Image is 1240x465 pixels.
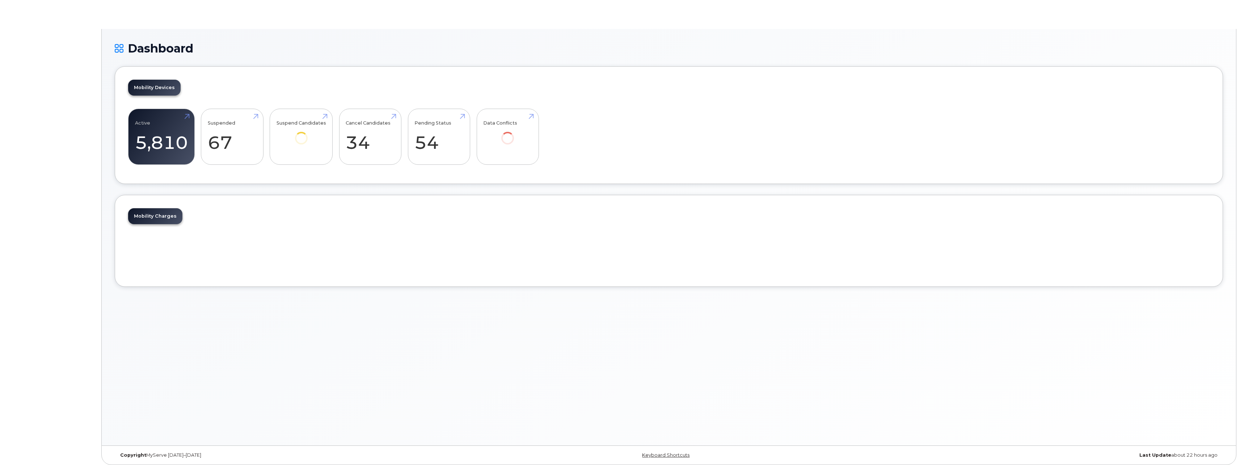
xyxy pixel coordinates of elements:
div: about 22 hours ago [853,452,1223,458]
a: Keyboard Shortcuts [642,452,689,458]
a: Suspended 67 [208,113,257,161]
a: Mobility Devices [128,80,181,96]
strong: Copyright [120,452,146,458]
strong: Last Update [1139,452,1171,458]
a: Cancel Candidates 34 [346,113,395,161]
a: Active 5,810 [135,113,188,161]
a: Pending Status 54 [414,113,463,161]
a: Mobility Charges [128,208,182,224]
h1: Dashboard [115,42,1223,55]
div: MyServe [DATE]–[DATE] [115,452,484,458]
a: Data Conflicts [483,113,532,155]
a: Suspend Candidates [277,113,326,155]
